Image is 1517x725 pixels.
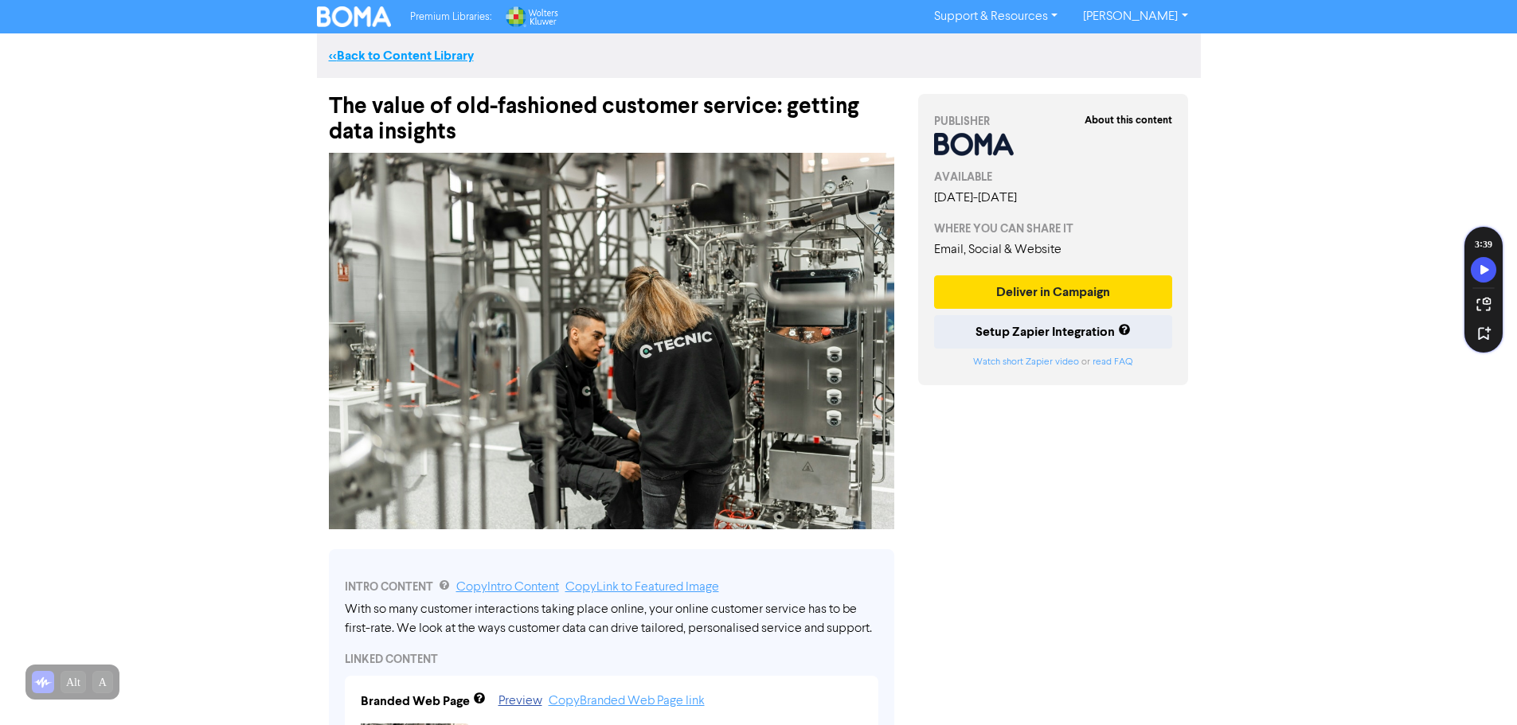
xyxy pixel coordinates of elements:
div: [DATE] - [DATE] [934,189,1173,208]
div: The value of old-fashioned customer service: getting data insights [329,78,894,145]
a: Preview [498,695,542,707]
a: Watch short Zapier video [973,357,1079,367]
div: AVAILABLE [934,169,1173,185]
div: Branded Web Page [361,692,470,711]
iframe: Chat Widget [1437,649,1517,725]
a: Support & Resources [921,4,1070,29]
a: [PERSON_NAME] [1070,4,1200,29]
button: Setup Zapier Integration [934,315,1173,349]
div: WHERE YOU CAN SHARE IT [934,220,1173,237]
div: LINKED CONTENT [345,651,878,668]
div: or [934,355,1173,369]
a: Copy Intro Content [456,581,559,594]
a: read FAQ [1093,357,1132,367]
a: Copy Link to Featured Image [565,581,719,594]
button: Deliver in Campaign [934,275,1173,309]
img: Wolters Kluwer [504,6,558,27]
span: Premium Libraries: [410,12,491,22]
a: <<Back to Content Library [329,48,474,64]
strong: About this content [1085,114,1172,127]
img: BOMA Logo [317,6,392,27]
div: INTRO CONTENT [345,578,878,597]
div: PUBLISHER [934,113,1173,130]
div: With so many customer interactions taking place online, your online customer service has to be fi... [345,600,878,638]
a: Copy Branded Web Page link [549,695,705,707]
div: Email, Social & Website [934,240,1173,259]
